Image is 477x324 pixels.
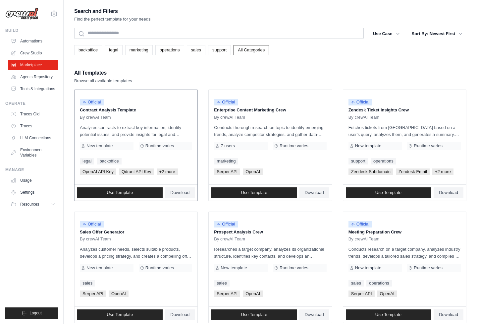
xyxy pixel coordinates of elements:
span: New template [86,265,113,271]
a: Use Template [346,309,431,320]
span: Official [348,99,372,105]
button: Use Case [369,28,404,40]
span: OpenAI [377,291,397,297]
a: operations [366,280,392,287]
a: sales [80,280,95,287]
a: sales [187,45,205,55]
span: Official [214,99,238,105]
button: Sort By: Newest First [408,28,466,40]
a: LLM Connections [8,133,58,143]
span: Runtime varies [145,265,174,271]
span: Use Template [375,312,401,317]
p: Analyzes contracts to extract key information, identify potential issues, and provide insights fo... [80,124,192,138]
span: Runtime varies [145,143,174,149]
span: +2 more [432,168,453,175]
a: Use Template [346,187,431,198]
span: Logout [29,310,42,316]
span: OpenAI [109,291,129,297]
p: Enterprise Content Marketing Crew [214,107,326,113]
a: Marketplace [8,60,58,70]
a: Use Template [77,309,163,320]
span: Download [439,190,458,195]
span: Qdrant API Key [119,168,154,175]
div: Manage [5,167,58,172]
span: Zendesk Email [396,168,430,175]
span: Official [214,221,238,227]
div: Operate [5,101,58,106]
a: Agents Repository [8,72,58,82]
span: Download [439,312,458,317]
p: Researches a target company, analyzes its organizational structure, identifies key contacts, and ... [214,246,326,260]
span: Serper API [348,291,375,297]
span: Download [305,312,324,317]
span: Serper API [214,291,240,297]
a: legal [105,45,122,55]
p: Sales Offer Generator [80,229,192,235]
span: Serper API [80,291,106,297]
span: Use Template [107,190,133,195]
a: legal [80,158,94,164]
span: +2 more [157,168,178,175]
a: Settings [8,187,58,198]
h2: All Templates [74,68,132,78]
span: By crewAI Team [348,115,380,120]
a: marketing [125,45,153,55]
a: Usage [8,175,58,186]
span: Official [80,99,104,105]
span: Runtime varies [280,265,308,271]
a: operations [371,158,396,164]
div: Build [5,28,58,33]
a: marketing [214,158,238,164]
a: support [208,45,231,55]
span: OpenAI API Key [80,168,116,175]
a: Use Template [77,187,163,198]
p: Conducts research on a target company, analyzes industry trends, develops a tailored sales strate... [348,246,461,260]
a: All Categories [234,45,269,55]
span: Use Template [241,190,267,195]
p: Browse all available templates [74,78,132,84]
span: By crewAI Team [80,236,111,242]
a: Use Template [211,187,297,198]
span: By crewAI Team [214,115,245,120]
a: Use Template [211,309,297,320]
p: Find the perfect template for your needs [74,16,151,23]
a: Download [165,187,195,198]
span: Download [171,190,190,195]
p: Meeting Preparation Crew [348,229,461,235]
span: OpenAI [243,168,263,175]
span: Zendesk Subdomain [348,168,393,175]
span: OpenAI [243,291,263,297]
a: operations [155,45,184,55]
span: Runtime varies [280,143,308,149]
span: Official [348,221,372,227]
span: Use Template [241,312,267,317]
span: Serper API [214,168,240,175]
a: support [348,158,368,164]
a: Download [299,187,329,198]
span: Runtime varies [414,143,443,149]
span: New template [355,265,381,271]
p: Conducts thorough research on topic to identify emerging trends, analyze competitor strategies, a... [214,124,326,138]
a: Environment Variables [8,145,58,161]
button: Logout [5,307,58,319]
a: Download [299,309,329,320]
span: Runtime varies [414,265,443,271]
a: Download [434,309,463,320]
h2: Search and Filters [74,7,151,16]
span: By crewAI Team [348,236,380,242]
p: Zendesk Ticket Insights Crew [348,107,461,113]
a: Download [434,187,463,198]
span: Download [305,190,324,195]
span: By crewAI Team [214,236,245,242]
p: Fetches tickets from [GEOGRAPHIC_DATA] based on a user's query, analyzes them, and generates a su... [348,124,461,138]
a: backoffice [74,45,102,55]
a: Download [165,309,195,320]
p: Contract Analysis Template [80,107,192,113]
span: Official [80,221,104,227]
span: Resources [20,202,39,207]
a: Traces Old [8,109,58,119]
span: Use Template [375,190,401,195]
a: backoffice [97,158,121,164]
span: By crewAI Team [80,115,111,120]
span: Download [171,312,190,317]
